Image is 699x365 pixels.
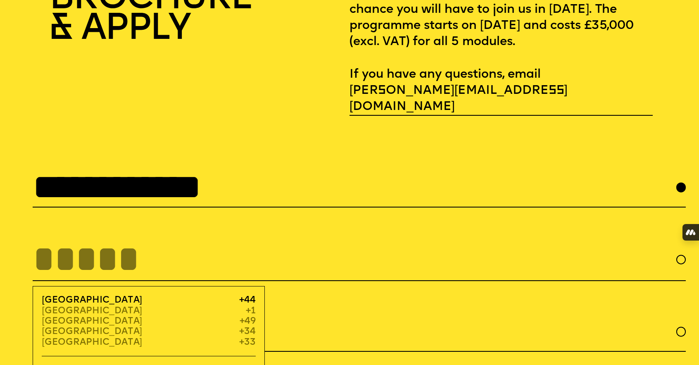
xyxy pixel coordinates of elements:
span: [GEOGRAPHIC_DATA] [42,327,142,337]
span: +33 [239,337,256,348]
span: +1 [246,306,256,316]
span: [GEOGRAPHIC_DATA] [42,295,142,305]
span: +49 [240,316,256,327]
a: [PERSON_NAME][EMAIL_ADDRESS][DOMAIN_NAME] [349,83,653,115]
span: [GEOGRAPHIC_DATA] [42,316,142,327]
span: [GEOGRAPHIC_DATA] [42,306,142,316]
span: [GEOGRAPHIC_DATA] [42,337,142,348]
span: +44 [239,295,256,305]
span: +34 [239,327,256,337]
